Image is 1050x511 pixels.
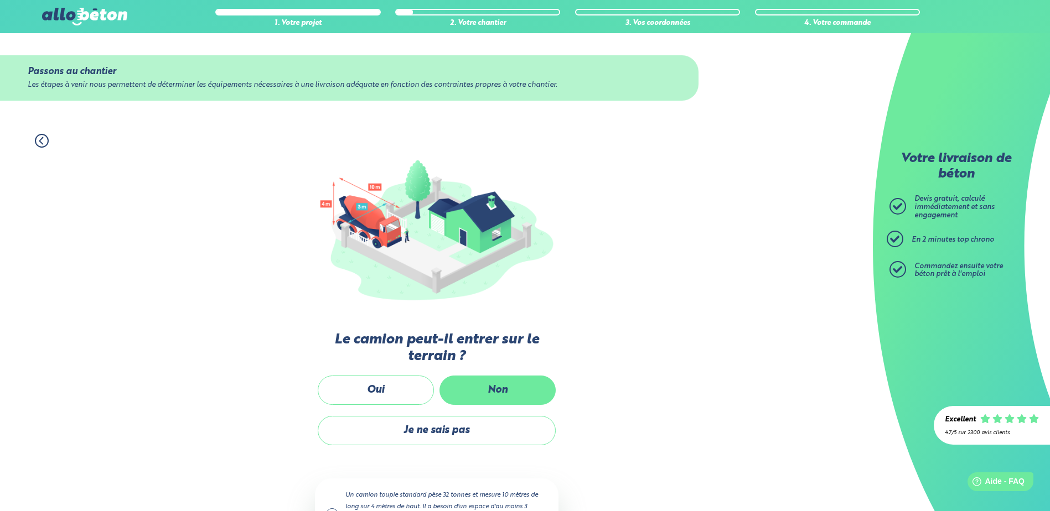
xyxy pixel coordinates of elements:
span: Devis gratuit, calculé immédiatement et sans engagement [914,195,995,218]
div: Les étapes à venir nous permettent de déterminer les équipements nécessaires à une livraison adéq... [28,81,670,90]
label: Non [439,376,556,405]
div: 1. Votre projet [215,19,380,28]
img: allobéton [42,8,127,25]
iframe: Help widget launcher [951,468,1038,499]
span: Commandez ensuite votre béton prêt à l'emploi [914,263,1003,278]
p: Votre livraison de béton [892,152,1020,182]
label: Oui [318,376,434,405]
label: Je ne sais pas [318,416,556,445]
label: Le camion peut-il entrer sur le terrain ? [315,332,558,364]
div: 3. Vos coordonnées [575,19,740,28]
div: Excellent [945,416,976,424]
div: 2. Votre chantier [395,19,560,28]
span: En 2 minutes top chrono [912,236,994,243]
div: 4.7/5 sur 2300 avis clients [945,430,1039,436]
div: 4. Votre commande [755,19,920,28]
div: Passons au chantier [28,66,670,77]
